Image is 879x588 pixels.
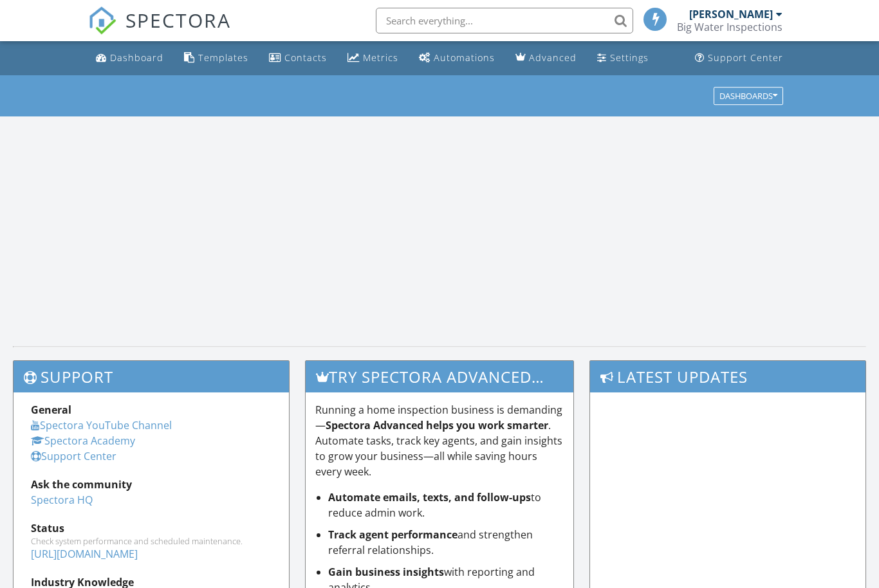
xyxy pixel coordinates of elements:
a: Advanced [510,46,582,70]
a: Spectora Academy [31,434,135,448]
div: [PERSON_NAME] [689,8,773,21]
a: Settings [592,46,654,70]
h3: Latest Updates [590,361,865,392]
a: Automations (Basic) [414,46,500,70]
div: Contacts [284,51,327,64]
a: Support Center [690,46,788,70]
div: Settings [610,51,649,64]
li: to reduce admin work. [328,490,564,520]
span: SPECTORA [125,6,231,33]
input: Search everything... [376,8,633,33]
a: Spectora YouTube Channel [31,418,172,432]
strong: General [31,403,71,417]
h3: Try spectora advanced [DATE] [306,361,573,392]
a: [URL][DOMAIN_NAME] [31,547,138,561]
div: Status [31,520,272,536]
img: The Best Home Inspection Software - Spectora [88,6,116,35]
a: Support Center [31,449,116,463]
p: Running a home inspection business is demanding— . Automate tasks, track key agents, and gain ins... [315,402,564,479]
a: Contacts [264,46,332,70]
div: Support Center [708,51,783,64]
strong: Gain business insights [328,565,444,579]
div: Automations [434,51,495,64]
h3: Support [14,361,289,392]
div: Big Water Inspections [677,21,782,33]
div: Ask the community [31,477,272,492]
a: SPECTORA [88,17,231,44]
div: Templates [198,51,248,64]
a: Dashboard [91,46,169,70]
div: Check system performance and scheduled maintenance. [31,536,272,546]
strong: Automate emails, texts, and follow-ups [328,490,531,504]
div: Metrics [363,51,398,64]
strong: Track agent performance [328,528,458,542]
a: Metrics [342,46,403,70]
a: Spectora HQ [31,493,93,507]
div: Dashboards [719,91,777,100]
button: Dashboards [714,87,783,105]
li: and strengthen referral relationships. [328,527,564,558]
strong: Spectora Advanced helps you work smarter [326,418,548,432]
a: Templates [179,46,254,70]
div: Dashboard [110,51,163,64]
div: Advanced [529,51,577,64]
